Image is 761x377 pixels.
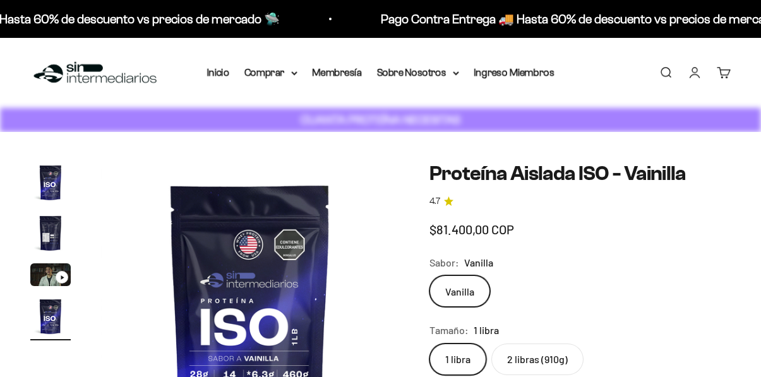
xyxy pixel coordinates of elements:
button: Ir al artículo 1 [30,162,71,206]
strong: CUANTA PROTEÍNA NECESITAS [301,113,460,126]
img: Proteína Aislada ISO - Vainilla [30,162,71,203]
a: 4.74.7 de 5.0 estrellas [429,194,731,208]
summary: Comprar [244,64,297,81]
h1: Proteína Aislada ISO - Vainilla [429,162,731,184]
summary: Sobre Nosotros [377,64,459,81]
sale-price: $81.400,00 COP [429,219,514,239]
span: Vanilla [464,254,493,271]
img: Proteína Aislada ISO - Vainilla [30,213,71,253]
button: Ir al artículo 3 [30,263,71,290]
a: Membresía [313,67,362,78]
span: 4.7 [429,194,440,208]
a: Inicio [207,67,229,78]
legend: Tamaño: [429,322,469,338]
button: Ir al artículo 4 [30,296,71,340]
button: Ir al artículo 2 [30,213,71,257]
a: Ingreso Miembros [474,67,554,78]
span: 1 libra [474,322,499,338]
img: Proteína Aislada ISO - Vainilla [30,296,71,337]
legend: Sabor: [429,254,459,271]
